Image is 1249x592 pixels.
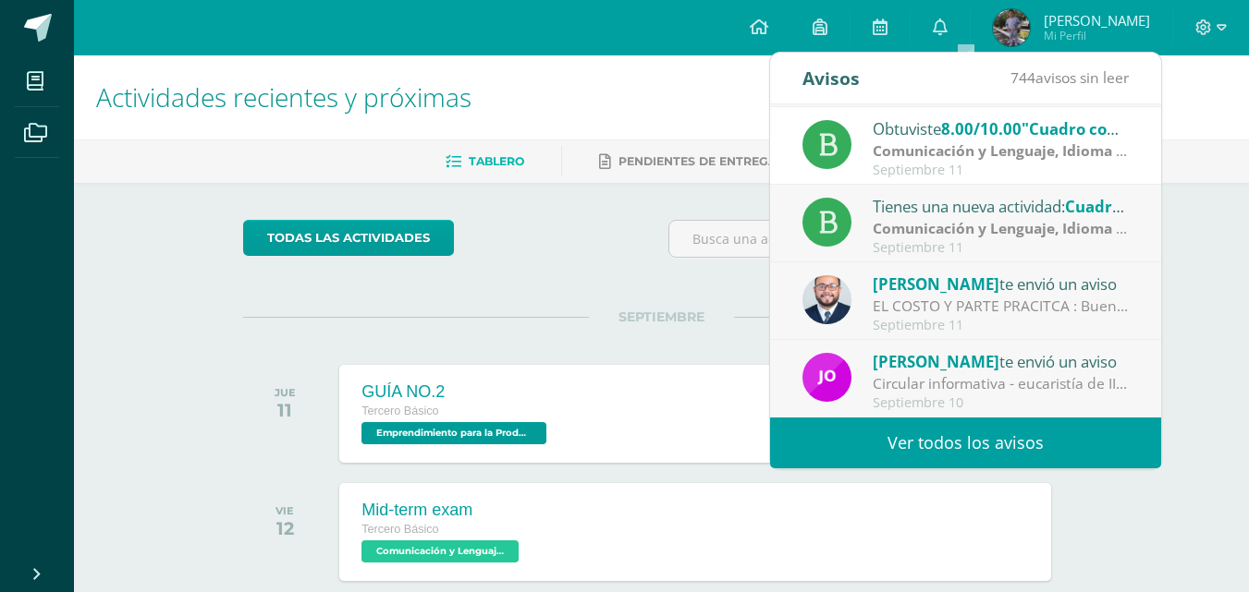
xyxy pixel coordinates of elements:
[276,504,294,517] div: VIE
[873,140,1130,162] div: | Zona
[1022,118,1194,139] span: "Cuadro comparativo"
[589,308,734,325] span: SEPTIEMBRE
[1065,196,1223,217] span: Cuadro comparativo
[361,422,546,444] span: Emprendimiento para la Productividad 'B'
[361,501,523,520] div: Mid-term exam
[618,154,777,168] span: Pendientes de entrega
[446,147,524,176] a: Tablero
[802,353,851,402] img: 6614adf7432e56e5c9e182f11abb21f1.png
[802,53,860,103] div: Avisos
[873,349,1130,373] div: te envió un aviso
[941,118,1022,139] span: 8.00/10.00
[873,373,1130,394] div: Circular informativa - eucaristía de III básico. : Estimados padres de familia: Les comparto la s...
[599,147,777,176] a: Pendientes de entrega
[361,405,438,417] span: Tercero Básico
[275,399,296,421] div: 11
[873,272,1130,296] div: te envió un aviso
[669,221,1079,257] input: Busca una actividad próxima aquí...
[873,194,1130,218] div: Tienes una nueva actividad:
[1044,28,1150,43] span: Mi Perfil
[873,351,999,372] span: [PERSON_NAME]
[873,163,1130,178] div: Septiembre 11
[873,218,1172,238] strong: Comunicación y Lenguaje, Idioma Español
[361,382,551,402] div: GUÍA NO.2
[873,240,1130,256] div: Septiembre 11
[275,386,296,399] div: JUE
[96,79,471,115] span: Actividades recientes y próximas
[873,318,1130,333] div: Septiembre 11
[1044,11,1150,30] span: [PERSON_NAME]
[469,154,524,168] span: Tablero
[243,220,454,256] a: todas las Actividades
[873,395,1130,411] div: Septiembre 10
[873,218,1130,239] div: | Zona
[361,540,519,562] span: Comunicación y Lenguaje, Idioma Extranjero Inglés 'B'
[1010,67,1129,88] span: avisos sin leer
[993,9,1030,46] img: 07ac15f526a8d40e02b55d4bede13cd9.png
[873,140,1172,161] strong: Comunicación y Lenguaje, Idioma Español
[276,517,294,539] div: 12
[802,275,851,324] img: eaa624bfc361f5d4e8a554d75d1a3cf6.png
[873,273,999,295] span: [PERSON_NAME]
[770,417,1161,468] a: Ver todos los avisos
[1010,67,1035,88] span: 744
[873,116,1130,140] div: Obtuviste en
[361,523,438,536] span: Tercero Básico
[873,296,1130,317] div: EL COSTO Y PARTE PRACITCA : Buenos días Jovenes, un gusto saludarlos. Les adjunto al presentación...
